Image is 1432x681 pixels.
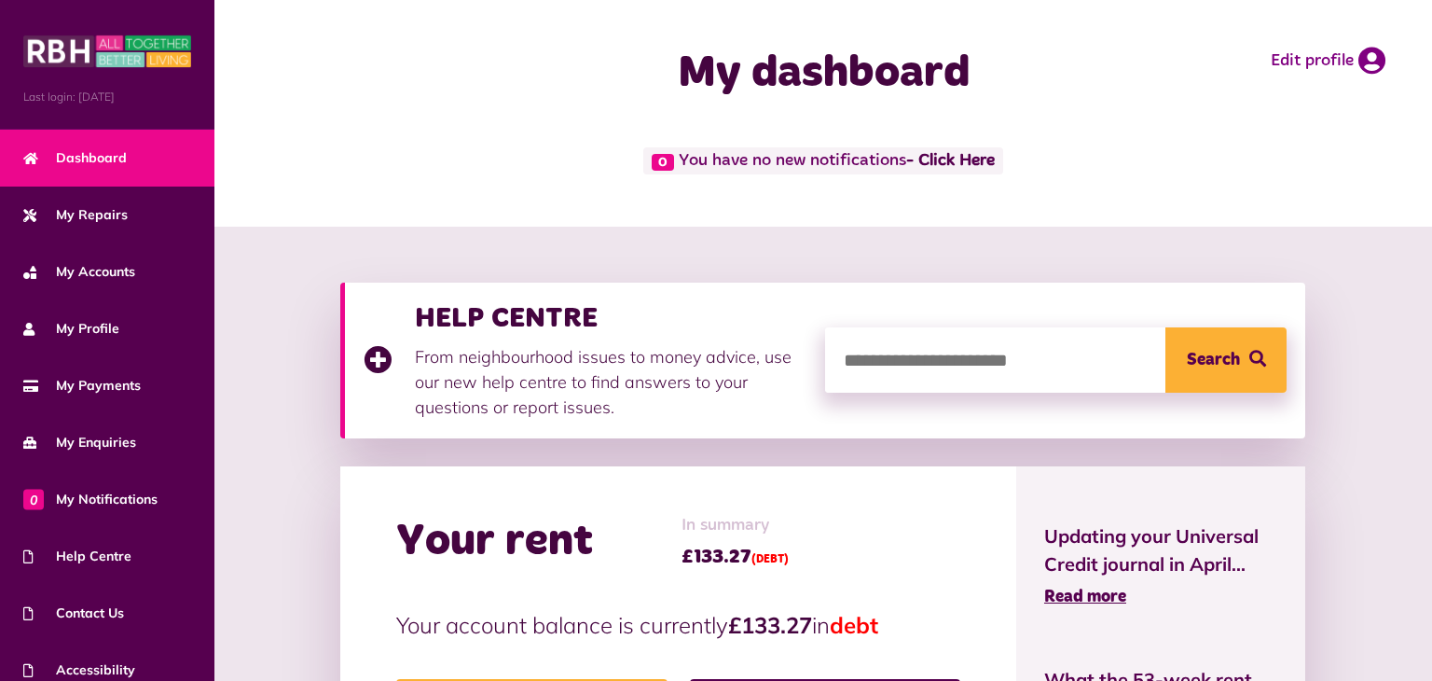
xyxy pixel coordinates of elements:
[830,611,878,639] span: debt
[23,489,44,509] span: 0
[728,611,812,639] strong: £133.27
[1271,47,1385,75] a: Edit profile
[23,319,119,339] span: My Profile
[23,604,124,623] span: Contact Us
[1044,522,1277,610] a: Updating your Universal Credit journal in April... Read more
[23,376,141,396] span: My Payments
[1044,522,1277,578] span: Updating your Universal Credit journal in April...
[23,490,158,509] span: My Notifications
[643,147,1002,174] span: You have no new notifications
[415,344,806,420] p: From neighbourhood issues to money advice, use our new help centre to find answers to your questi...
[23,89,191,105] span: Last login: [DATE]
[1187,327,1240,393] span: Search
[396,608,959,642] p: Your account balance is currently in
[23,205,128,225] span: My Repairs
[1044,589,1126,605] span: Read more
[652,154,674,171] span: 0
[23,660,135,680] span: Accessibility
[682,513,789,538] span: In summary
[415,301,806,335] h3: HELP CENTRE
[1165,327,1287,393] button: Search
[538,47,1109,101] h1: My dashboard
[396,515,593,569] h2: Your rent
[23,547,131,566] span: Help Centre
[906,153,995,170] a: - Click Here
[682,543,789,571] span: £133.27
[23,433,136,452] span: My Enquiries
[751,554,789,565] span: (DEBT)
[23,262,135,282] span: My Accounts
[23,148,127,168] span: Dashboard
[23,33,191,70] img: MyRBH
